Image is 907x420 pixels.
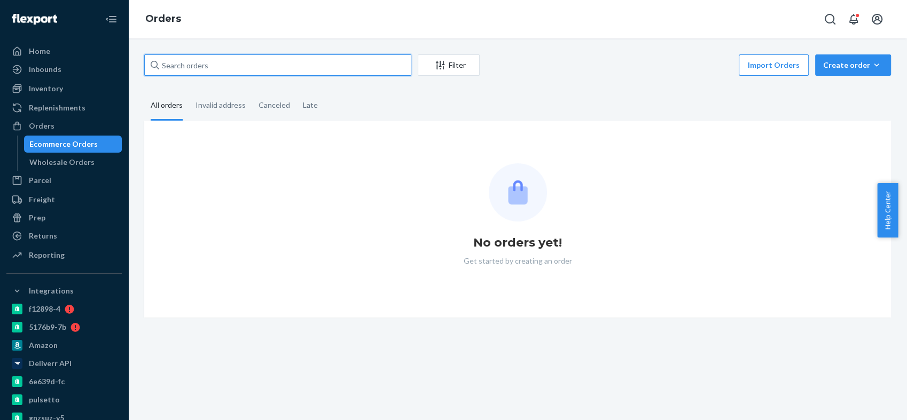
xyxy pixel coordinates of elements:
a: Freight [6,191,122,208]
div: Replenishments [29,102,85,113]
a: Wholesale Orders [24,154,122,171]
a: Prep [6,209,122,226]
button: Close Navigation [100,9,122,30]
div: All orders [151,91,183,121]
button: Help Center [877,183,898,237]
span: Support [21,7,60,17]
div: Prep [29,212,45,223]
a: 5176b9-7b [6,319,122,336]
div: Ecommerce Orders [29,139,98,149]
a: Parcel [6,172,122,189]
div: Returns [29,231,57,241]
a: Replenishments [6,99,122,116]
ol: breadcrumbs [137,4,190,35]
div: Canceled [259,91,290,119]
div: Inventory [29,83,63,94]
div: Create order [823,60,883,70]
button: Import Orders [739,54,809,76]
div: Home [29,46,50,57]
a: Orders [145,13,181,25]
div: Reporting [29,250,65,260]
div: Freight [29,194,55,205]
div: f12898-4 [29,304,60,314]
button: Open notifications [843,9,864,30]
h1: No orders yet! [473,234,562,251]
div: Amazon [29,340,58,351]
div: 6e639d-fc [29,376,65,387]
a: Inventory [6,80,122,97]
button: Create order [815,54,891,76]
a: Home [6,43,122,60]
a: Returns [6,227,122,244]
button: Filter [418,54,480,76]
div: Wholesale Orders [29,157,95,168]
button: Integrations [6,282,122,299]
a: f12898-4 [6,300,122,318]
a: Inbounds [6,61,122,78]
a: pulsetto [6,391,122,408]
button: Open Search Box [819,9,841,30]
img: Flexport logo [12,14,57,25]
div: Integrations [29,286,74,296]
div: 5176b9-7b [29,322,66,332]
a: Amazon [6,337,122,354]
div: Invalid address [196,91,246,119]
a: Deliverr API [6,355,122,372]
div: Inbounds [29,64,61,75]
input: Search orders [144,54,411,76]
button: Open account menu [866,9,888,30]
a: Ecommerce Orders [24,136,122,153]
div: Parcel [29,175,51,186]
div: Orders [29,121,54,131]
p: Get started by creating an order [464,256,572,266]
a: Orders [6,117,122,134]
div: Late [303,91,318,119]
div: Deliverr API [29,358,72,369]
div: pulsetto [29,394,60,405]
a: 6e639d-fc [6,373,122,390]
div: Filter [418,60,479,70]
img: Empty list [489,163,547,221]
a: Reporting [6,247,122,264]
